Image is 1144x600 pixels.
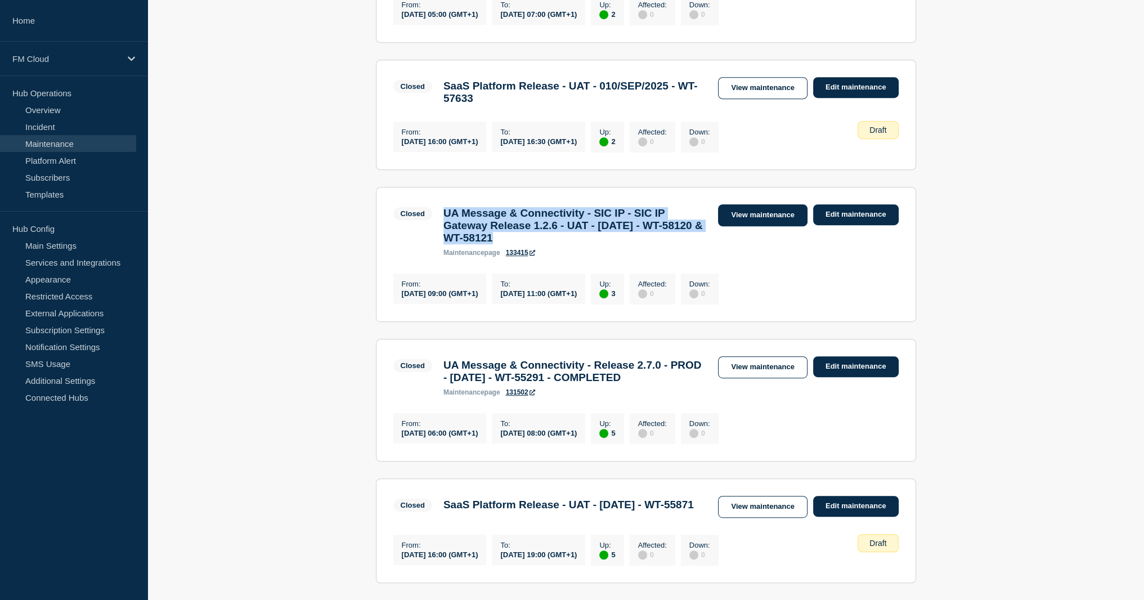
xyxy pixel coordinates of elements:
div: Closed [401,82,425,91]
div: disabled [689,137,698,146]
a: View maintenance [718,204,807,226]
p: Affected : [638,280,667,288]
p: Affected : [638,419,667,428]
p: From : [402,1,478,9]
a: 131502 [506,388,535,396]
div: disabled [638,289,647,298]
a: Edit maintenance [813,77,899,98]
a: 133415 [506,249,535,257]
p: Down : [689,280,710,288]
div: 0 [638,136,667,146]
p: Up : [599,541,615,549]
p: Down : [689,541,710,549]
a: Edit maintenance [813,356,899,377]
div: 0 [638,9,667,19]
span: maintenance [443,249,484,257]
div: 0 [638,288,667,298]
p: Up : [599,280,615,288]
h3: SaaS Platform Release - UAT - 010/SEP/2025 - WT-57633 [443,80,707,105]
div: Draft [858,121,898,139]
a: Edit maintenance [813,496,899,517]
div: [DATE] 16:00 (GMT+1) [402,549,478,559]
p: Affected : [638,1,667,9]
p: Down : [689,419,710,428]
div: 2 [599,136,615,146]
a: Edit maintenance [813,204,899,225]
div: up [599,10,608,19]
div: 3 [599,288,615,298]
p: To : [500,128,577,136]
h3: UA Message & Connectivity - Release 2.7.0 - PROD - [DATE] - WT-55291 - COMPLETED [443,359,707,384]
h3: SaaS Platform Release - UAT - [DATE] - WT-55871 [443,499,694,511]
div: 5 [599,549,615,559]
div: Closed [401,501,425,509]
div: [DATE] 09:00 (GMT+1) [402,288,478,298]
div: Closed [401,209,425,218]
p: page [443,388,500,396]
p: To : [500,1,577,9]
div: disabled [689,289,698,298]
p: Affected : [638,128,667,136]
p: Affected : [638,541,667,549]
h3: UA Message & Connectivity - SIC IP - SIC IP Gateway Release 1.2.6 - UAT - [DATE] - WT-58120 & WT-... [443,207,707,244]
div: 0 [689,549,710,559]
p: Up : [599,419,615,428]
p: Down : [689,128,710,136]
div: up [599,137,608,146]
div: 0 [638,428,667,438]
p: From : [402,128,478,136]
div: up [599,429,608,438]
div: disabled [689,10,698,19]
p: Up : [599,1,615,9]
div: disabled [638,550,647,559]
div: [DATE] 16:00 (GMT+1) [402,136,478,146]
p: From : [402,419,478,428]
p: Down : [689,1,710,9]
div: [DATE] 06:00 (GMT+1) [402,428,478,437]
div: disabled [638,429,647,438]
div: 0 [638,549,667,559]
div: 2 [599,9,615,19]
div: up [599,550,608,559]
p: page [443,249,500,257]
div: up [599,289,608,298]
a: View maintenance [718,496,807,518]
div: [DATE] 19:00 (GMT+1) [500,549,577,559]
div: [DATE] 16:30 (GMT+1) [500,136,577,146]
p: FM Cloud [12,54,120,64]
div: 0 [689,288,710,298]
div: [DATE] 05:00 (GMT+1) [402,9,478,19]
div: disabled [689,429,698,438]
span: maintenance [443,388,484,396]
div: 0 [689,136,710,146]
p: From : [402,541,478,549]
div: [DATE] 11:00 (GMT+1) [500,288,577,298]
p: Up : [599,128,615,136]
div: disabled [689,550,698,559]
div: disabled [638,137,647,146]
div: [DATE] 08:00 (GMT+1) [500,428,577,437]
div: [DATE] 07:00 (GMT+1) [500,9,577,19]
div: disabled [638,10,647,19]
div: Draft [858,534,898,552]
div: 5 [599,428,615,438]
a: View maintenance [718,77,807,99]
p: To : [500,541,577,549]
p: To : [500,280,577,288]
div: 0 [689,9,710,19]
p: From : [402,280,478,288]
p: To : [500,419,577,428]
a: View maintenance [718,356,807,378]
div: Closed [401,361,425,370]
div: 0 [689,428,710,438]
